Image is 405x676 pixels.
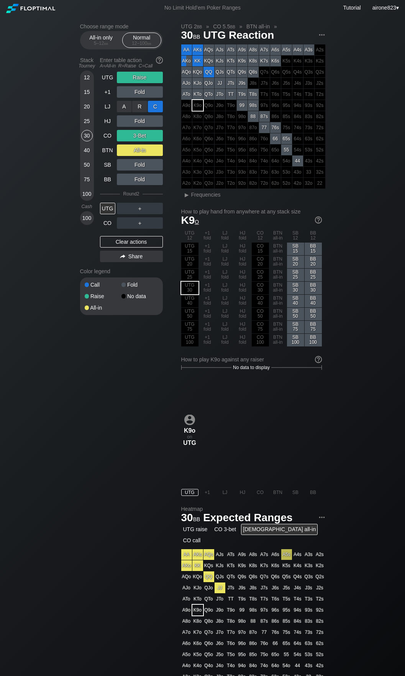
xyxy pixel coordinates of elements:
[292,144,303,155] div: 100% fold in prior round
[252,282,269,294] div: 100% fold in prior round
[259,100,270,111] div: 100% fold in prior round
[181,56,192,66] div: AKo
[237,156,248,166] div: 100% fold in prior round
[315,100,325,111] div: 100% fold in prior round
[226,178,236,189] div: 100% fold in prior round
[192,122,203,133] div: 100% fold in prior round
[181,67,192,77] div: AQo
[199,243,216,255] div: +1 fold
[259,122,270,133] div: 77
[252,230,269,242] div: CO 12
[117,72,163,83] div: Raise
[248,144,259,155] div: 100% fold in prior round
[315,89,325,100] div: 100% fold in prior round
[270,78,281,89] div: 100% fold in prior round
[237,89,248,100] div: T9s
[343,5,361,11] a: Tutorial
[192,67,203,77] div: KQo
[117,101,132,112] div: A
[230,23,235,30] span: bb
[226,156,236,166] div: 100% fold in prior round
[181,269,198,281] div: 100% fold in prior round
[269,269,287,281] div: BTN all-in
[100,63,163,69] div: A=All-in R=Raise C=Call
[203,56,214,66] div: KQs
[132,101,147,112] div: R
[212,23,236,30] span: CO 5.5
[315,144,325,155] div: 100% fold in prior round
[226,167,236,177] div: 100% fold in prior round
[269,282,287,294] div: BTN all-in
[248,78,259,89] div: 100% fold in prior round
[100,54,163,72] div: Enter table action
[248,111,259,122] div: 88
[181,208,322,215] h2: How to play hand from anywhere at any stack size
[215,156,225,166] div: 100% fold in prior round
[117,144,163,156] div: All-in
[292,111,303,122] div: 100% fold in prior round
[303,100,314,111] div: 100% fold in prior round
[292,56,303,66] div: 100% fold in prior round
[226,44,236,55] div: ATs
[270,133,281,144] div: 66
[199,230,216,242] div: +1 fold
[287,230,304,242] div: SB 12
[192,111,203,122] div: 100% fold in prior round
[281,156,292,166] div: 100% fold in prior round
[315,56,325,66] div: 100% fold in prior round
[292,122,303,133] div: 100% fold in prior round
[117,101,163,112] div: Fold
[84,33,119,48] div: All-in only
[371,3,400,12] div: ▾
[315,156,325,166] div: 100% fold in prior round
[216,269,234,281] div: LJ fold
[292,67,303,77] div: 100% fold in prior round
[215,133,225,144] div: 100% fold in prior round
[237,44,248,55] div: A9s
[303,56,314,66] div: 100% fold in prior round
[237,56,248,66] div: K9s
[199,282,216,294] div: +1 fold
[192,133,203,144] div: 100% fold in prior round
[181,178,192,189] div: 100% fold in prior round
[80,23,163,30] h2: Choose range mode
[252,243,269,255] div: 100% fold in prior round
[181,167,192,177] div: 100% fold in prior round
[248,133,259,144] div: 100% fold in prior round
[269,256,287,268] div: BTN all-in
[153,5,252,13] div: No Limit Hold’em Poker Ranges
[281,67,292,77] div: 100% fold in prior round
[281,56,292,66] div: 100% fold in prior round
[192,167,203,177] div: 100% fold in prior round
[85,305,121,310] div: All-in
[259,44,270,55] div: A7s
[270,100,281,111] div: 100% fold in prior round
[303,167,314,177] div: 100% fold in prior round
[203,178,214,189] div: 100% fold in prior round
[287,282,304,294] div: SB 30
[147,41,151,46] span: bb
[85,282,121,287] div: Call
[124,33,159,48] div: Normal
[215,100,225,111] div: 100% fold in prior round
[120,254,125,259] img: share.864f2f62.svg
[191,192,221,198] span: Frequencies
[315,133,325,144] div: 100% fold in prior round
[248,67,259,77] div: Q8s
[248,44,259,55] div: A8s
[85,294,121,299] div: Raise
[270,144,281,155] div: 100% fold in prior round
[318,513,326,522] img: ellipsis.fd386fe8.svg
[303,78,314,89] div: 100% fold in prior round
[195,217,199,225] span: o
[303,178,314,189] div: 100% fold in prior round
[181,308,198,320] div: 100% fold in prior round
[100,144,115,156] div: BTN
[199,295,216,307] div: +1 fold
[270,56,281,66] div: K6s
[270,111,281,122] div: 100% fold in prior round
[314,355,323,364] img: help.32db89a4.svg
[318,31,326,39] img: ellipsis.fd386fe8.svg
[121,294,158,299] div: No data
[269,295,287,307] div: BTN all-in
